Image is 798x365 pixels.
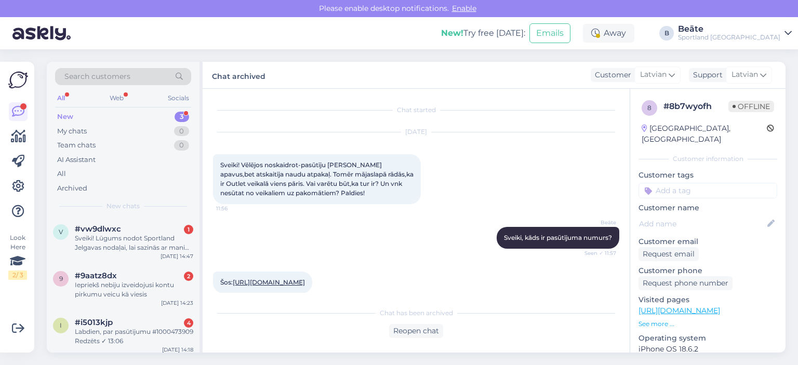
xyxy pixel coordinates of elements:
div: 4 [184,318,193,328]
div: Labdien, par pasūtījumu #1000473909 Redzēts ✓ 13:06 [75,327,193,346]
span: Offline [728,101,774,112]
label: Chat archived [212,68,265,82]
span: Seen ✓ 11:57 [577,249,616,257]
div: Archived [57,183,87,194]
span: #vw9dlwxc [75,224,121,234]
div: Request phone number [639,276,733,290]
div: [GEOGRAPHIC_DATA], [GEOGRAPHIC_DATA] [642,123,767,145]
div: Web [108,91,126,105]
div: AI Assistant [57,155,96,165]
span: i [60,321,62,329]
div: Reopen chat [389,324,443,338]
div: [DATE] [213,127,619,137]
a: BeāteSportland [GEOGRAPHIC_DATA] [678,25,792,42]
div: New [57,112,73,122]
p: Customer name [639,202,777,213]
div: 2 [184,272,193,281]
p: Visited pages [639,294,777,305]
p: iPhone OS 18.6.2 [639,344,777,355]
span: Beāte [577,219,616,226]
div: My chats [57,126,87,137]
span: 8 [647,104,651,112]
div: 2 / 3 [8,271,27,280]
input: Add name [639,218,765,229]
span: Šos: [220,278,305,286]
div: Customer [591,70,631,80]
span: Sveiki, kāds ir pasūtījuma numurs? [504,234,612,241]
div: Look Here [8,233,27,280]
span: 9 [59,275,63,282]
span: #i5013kjp [75,318,113,327]
div: Socials [166,91,191,105]
div: Sveiki! Lūgums nodot Sportland Jelgavas nodaļai, lai sazinās ar mani par lēmumu, kas ir pieņemts ... [75,234,193,252]
div: Away [583,24,634,43]
b: New! [441,28,463,38]
span: Chat has been archived [380,308,453,318]
div: 0 [174,126,189,137]
p: Customer email [639,236,777,247]
span: Search customers [64,71,130,82]
button: Emails [529,23,570,43]
div: Customer information [639,154,777,164]
div: Team chats [57,140,96,151]
span: Enable [449,4,480,13]
div: Chat started [213,105,619,115]
span: v [59,228,63,236]
div: All [57,169,66,179]
span: Latvian [731,69,758,80]
div: Request email [639,247,699,261]
div: [DATE] 14:18 [162,346,193,354]
div: 3 [175,112,189,122]
span: #9aatz8dx [75,271,117,280]
div: [DATE] 14:23 [161,299,193,307]
p: See more ... [639,319,777,329]
div: Beāte [678,25,780,33]
p: Operating system [639,333,777,344]
div: 1 [184,225,193,234]
div: 0 [174,140,189,151]
div: Support [689,70,723,80]
p: Customer tags [639,170,777,181]
div: Try free [DATE]: [441,27,525,39]
input: Add a tag [639,183,777,198]
div: Sportland [GEOGRAPHIC_DATA] [678,33,780,42]
span: 11:56 [216,205,255,212]
div: Iepriekš nebiju izveidojusi kontu pirkumu veicu kā viesis [75,280,193,299]
img: Askly Logo [8,70,28,90]
span: Latvian [640,69,667,80]
div: All [55,91,67,105]
span: New chats [107,201,140,211]
div: B [659,26,674,40]
div: # 8b7wyofh [663,100,728,113]
span: Sveiki! Vēlējos noskaidrot-pasūtīju [PERSON_NAME] apavus,bet atskaitīja naudu atpakaļ. Tomēr māja... [220,161,415,197]
a: [URL][DOMAIN_NAME] [233,278,305,286]
div: [DATE] 14:47 [161,252,193,260]
p: Customer phone [639,265,777,276]
a: [URL][DOMAIN_NAME] [639,306,720,315]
